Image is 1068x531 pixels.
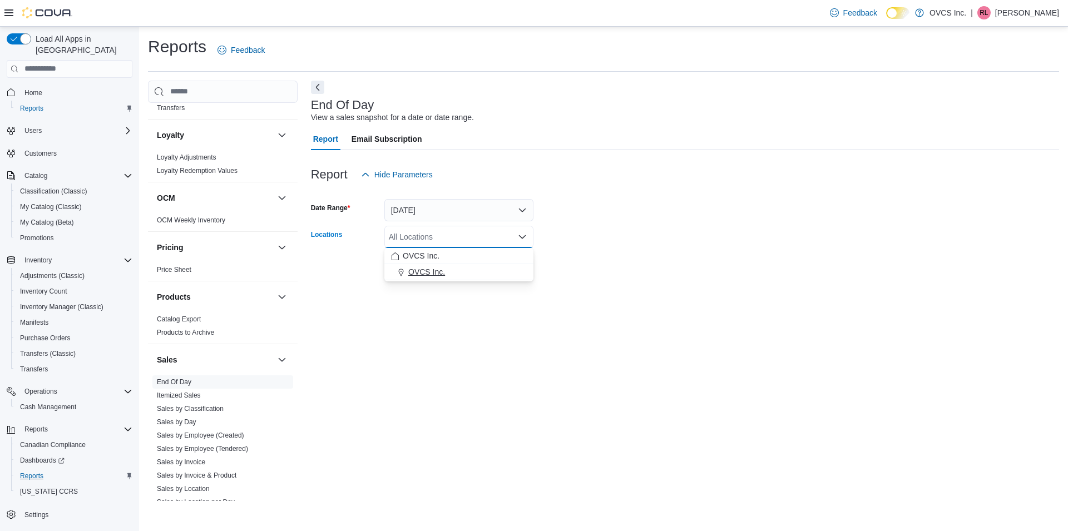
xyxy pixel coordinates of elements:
[24,88,42,97] span: Home
[16,102,48,115] a: Reports
[11,361,137,377] button: Transfers
[843,7,877,18] span: Feedback
[11,468,137,484] button: Reports
[24,256,52,265] span: Inventory
[311,81,324,94] button: Next
[275,128,289,142] button: Loyalty
[157,130,184,141] h3: Loyalty
[20,349,76,358] span: Transfers (Classic)
[20,302,103,311] span: Inventory Manager (Classic)
[157,153,216,161] a: Loyalty Adjustments
[16,331,75,345] a: Purchase Orders
[24,510,48,519] span: Settings
[357,163,437,186] button: Hide Parameters
[311,98,374,112] h3: End Of Day
[157,103,185,112] span: Transfers
[11,453,137,468] a: Dashboards
[16,400,81,414] a: Cash Management
[16,200,86,214] a: My Catalog (Classic)
[20,86,47,100] a: Home
[20,202,82,211] span: My Catalog (Classic)
[16,231,58,245] a: Promotions
[157,431,244,439] a: Sales by Employee (Created)
[16,300,108,314] a: Inventory Manager (Classic)
[11,284,137,299] button: Inventory Count
[157,291,191,302] h3: Products
[157,242,183,253] h3: Pricing
[157,266,191,274] a: Price Sheet
[275,241,289,254] button: Pricing
[157,166,238,175] span: Loyalty Redemption Values
[408,266,445,277] span: OVCS Inc.
[20,507,132,521] span: Settings
[20,385,132,398] span: Operations
[157,472,236,479] a: Sales by Invoice & Product
[20,487,78,496] span: [US_STATE] CCRS
[16,454,132,467] span: Dashboards
[374,169,433,180] span: Hide Parameters
[231,44,265,56] span: Feedback
[20,456,65,465] span: Dashboards
[11,230,137,246] button: Promotions
[20,403,76,411] span: Cash Management
[2,145,137,161] button: Customers
[157,378,191,386] span: End Of Day
[403,250,439,261] span: OVCS Inc.
[16,469,132,483] span: Reports
[16,316,53,329] a: Manifests
[352,128,422,150] span: Email Subscription
[275,191,289,205] button: OCM
[157,192,273,204] button: OCM
[384,264,533,280] button: OVCS Inc.
[157,458,205,466] a: Sales by Invoice
[16,200,132,214] span: My Catalog (Classic)
[16,185,92,198] a: Classification (Classic)
[157,498,235,506] a: Sales by Location per Day
[16,347,132,360] span: Transfers (Classic)
[16,331,132,345] span: Purchase Orders
[157,498,235,507] span: Sales by Location per Day
[157,391,201,400] span: Itemized Sales
[16,363,132,376] span: Transfers
[157,265,191,274] span: Price Sheet
[313,128,338,150] span: Report
[311,168,348,181] h3: Report
[11,399,137,415] button: Cash Management
[971,6,973,19] p: |
[16,300,132,314] span: Inventory Manager (Classic)
[157,458,205,467] span: Sales by Invoice
[977,6,991,19] div: Ryan Labelle
[11,346,137,361] button: Transfers (Classic)
[16,400,132,414] span: Cash Management
[275,290,289,304] button: Products
[2,506,137,522] button: Settings
[886,7,909,19] input: Dark Mode
[16,185,132,198] span: Classification (Classic)
[157,485,210,493] a: Sales by Location
[20,254,56,267] button: Inventory
[20,440,86,449] span: Canadian Compliance
[157,431,244,440] span: Sales by Employee (Created)
[11,437,137,453] button: Canadian Compliance
[20,124,46,137] button: Users
[20,318,48,327] span: Manifests
[20,423,52,436] button: Reports
[11,330,137,346] button: Purchase Orders
[157,484,210,493] span: Sales by Location
[157,418,196,426] span: Sales by Day
[16,269,132,282] span: Adjustments (Classic)
[2,168,137,183] button: Catalog
[157,167,238,175] a: Loyalty Redemption Values
[980,6,988,19] span: RL
[157,130,273,141] button: Loyalty
[20,423,132,436] span: Reports
[16,454,69,467] a: Dashboards
[929,6,966,19] p: OVCS Inc.
[16,438,132,451] span: Canadian Compliance
[148,263,298,281] div: Pricing
[24,171,47,180] span: Catalog
[157,405,224,413] a: Sales by Classification
[2,123,137,138] button: Users
[311,230,343,239] label: Locations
